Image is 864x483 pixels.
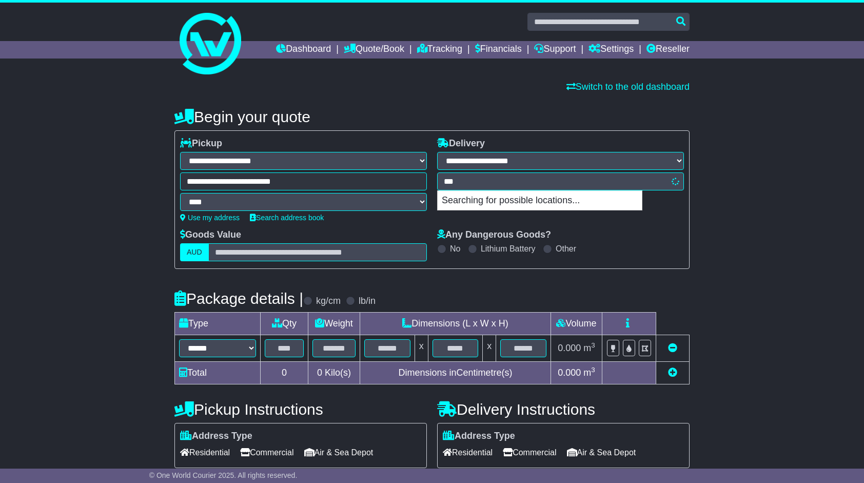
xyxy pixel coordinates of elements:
a: Use my address [180,214,240,222]
label: Pickup [180,138,222,149]
label: kg/cm [316,296,341,307]
a: Quote/Book [344,41,404,59]
label: Goods Value [180,229,241,241]
a: Settings [588,41,634,59]
span: Commercial [240,445,293,460]
a: Support [534,41,576,59]
h4: Begin your quote [174,108,690,125]
span: Air & Sea Depot [304,445,374,460]
label: Lithium Battery [481,244,536,254]
span: Air & Sea Depot [567,445,636,460]
span: Commercial [503,445,556,460]
label: Any Dangerous Goods? [437,229,551,241]
label: AUD [180,243,209,261]
sup: 3 [591,366,595,374]
sup: 3 [591,341,595,349]
label: Address Type [443,431,515,442]
p: Searching for possible locations... [438,191,642,210]
a: Remove this item [668,343,677,353]
label: Other [556,244,576,254]
label: lb/in [359,296,376,307]
span: 0 [317,368,322,378]
span: Residential [180,445,230,460]
td: x [415,335,428,362]
span: © One World Courier 2025. All rights reserved. [149,471,298,479]
span: 0.000 [558,368,581,378]
a: Dashboard [276,41,331,59]
label: No [450,244,460,254]
a: Switch to the old dashboard [566,82,690,92]
td: 0 [261,362,308,384]
span: m [583,343,595,353]
td: Kilo(s) [308,362,360,384]
h4: Delivery Instructions [437,401,690,418]
td: Dimensions (L x W x H) [360,313,551,335]
label: Delivery [437,138,485,149]
label: Address Type [180,431,252,442]
a: Add new item [668,368,677,378]
h4: Package details | [174,290,303,307]
a: Tracking [417,41,462,59]
span: 0.000 [558,343,581,353]
td: Qty [261,313,308,335]
typeahead: Please provide city [437,172,684,190]
td: Type [175,313,261,335]
a: Search address book [250,214,324,222]
a: Financials [475,41,522,59]
h4: Pickup Instructions [174,401,427,418]
td: Weight [308,313,360,335]
span: Residential [443,445,493,460]
a: Reseller [646,41,690,59]
td: Volume [551,313,602,335]
td: x [483,335,496,362]
td: Dimensions in Centimetre(s) [360,362,551,384]
span: m [583,368,595,378]
td: Total [175,362,261,384]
